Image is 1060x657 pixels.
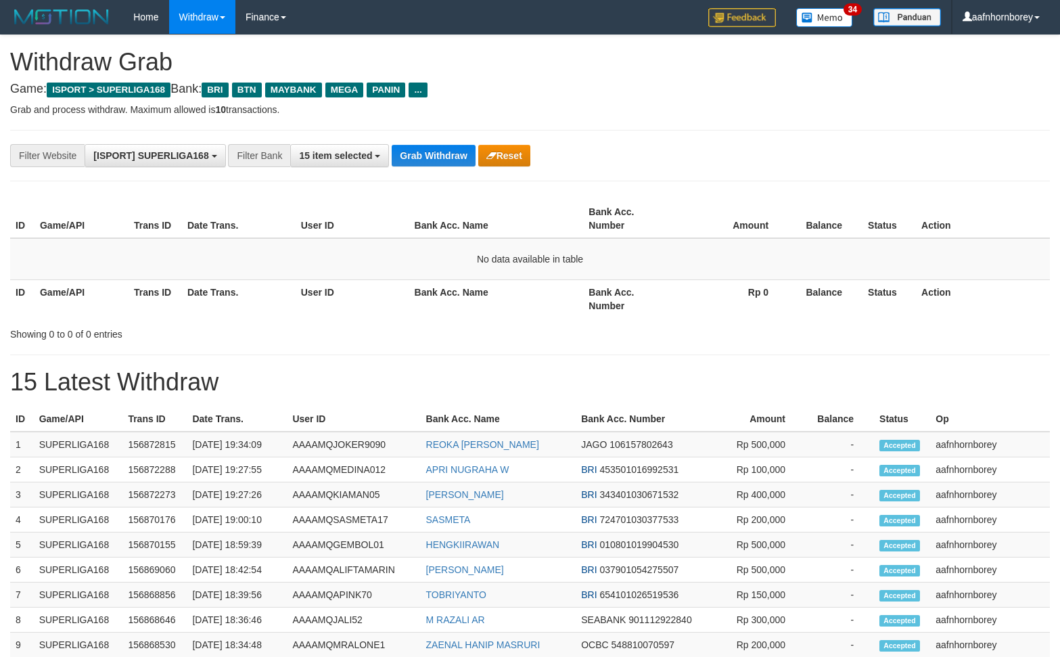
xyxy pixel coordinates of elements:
th: User ID [287,407,420,432]
td: - [806,583,874,608]
td: Rp 300,000 [706,608,806,633]
td: Rp 500,000 [706,533,806,558]
td: [DATE] 18:36:46 [187,608,287,633]
td: AAAAMQJALI52 [287,608,420,633]
td: AAAAMQGEMBOL01 [287,533,420,558]
td: AAAAMQJOKER9090 [287,432,420,457]
span: BRI [581,514,597,525]
span: Copy 037901054275507 to clipboard [599,564,678,575]
td: No data available in table [10,238,1050,280]
th: Game/API [34,200,129,238]
th: Action [916,279,1050,318]
th: Balance [789,200,862,238]
th: Status [862,279,916,318]
th: Trans ID [129,279,182,318]
span: Copy 548810070597 to clipboard [612,639,674,650]
th: Amount [677,200,789,238]
th: Bank Acc. Name [409,279,584,318]
span: 15 item selected [299,150,372,161]
td: AAAAMQMEDINA012 [287,457,420,482]
span: 34 [844,3,862,16]
strong: 10 [215,104,226,115]
img: panduan.png [873,8,941,26]
td: SUPERLIGA168 [34,457,123,482]
td: aafnhornborey [930,583,1050,608]
td: [DATE] 18:59:39 [187,533,287,558]
button: Reset [478,145,530,166]
span: [ISPORT] SUPERLIGA168 [93,150,208,161]
td: aafnhornborey [930,432,1050,457]
span: Copy 010801019904530 to clipboard [599,539,678,550]
td: Rp 200,000 [706,507,806,533]
td: - [806,482,874,507]
td: [DATE] 19:27:26 [187,482,287,507]
a: M RAZALI AR [426,614,485,625]
td: 156868856 [122,583,187,608]
td: - [806,432,874,457]
td: SUPERLIGA168 [34,583,123,608]
td: - [806,507,874,533]
td: aafnhornborey [930,533,1050,558]
td: - [806,558,874,583]
td: 4 [10,507,34,533]
td: - [806,608,874,633]
td: 156869060 [122,558,187,583]
span: Copy 343401030671532 to clipboard [599,489,678,500]
td: AAAAMQAPINK70 [287,583,420,608]
th: Balance [789,279,862,318]
a: ZAENAL HANIP MASRURI [426,639,540,650]
span: PANIN [367,83,405,97]
th: ID [10,200,34,238]
td: AAAAMQKIAMAN05 [287,482,420,507]
span: Accepted [879,640,920,652]
div: Filter Bank [228,144,290,167]
td: 3 [10,482,34,507]
td: SUPERLIGA168 [34,507,123,533]
p: Grab and process withdraw. Maximum allowed is transactions. [10,103,1050,116]
td: aafnhornborey [930,608,1050,633]
span: SEABANK [581,614,626,625]
td: 156872288 [122,457,187,482]
th: Trans ID [122,407,187,432]
td: SUPERLIGA168 [34,432,123,457]
a: REOKA [PERSON_NAME] [426,439,539,450]
a: [PERSON_NAME] [426,564,504,575]
td: Rp 100,000 [706,457,806,482]
th: Op [930,407,1050,432]
td: 8 [10,608,34,633]
span: ... [409,83,427,97]
th: Game/API [34,279,129,318]
td: 156870176 [122,507,187,533]
th: User ID [296,279,409,318]
button: 15 item selected [290,144,389,167]
th: Date Trans. [187,407,287,432]
td: Rp 500,000 [706,558,806,583]
span: Accepted [879,465,920,476]
td: Rp 500,000 [706,432,806,457]
span: Copy 654101026519536 to clipboard [599,589,678,600]
a: [PERSON_NAME] [426,489,504,500]
td: AAAAMQSASMETA17 [287,507,420,533]
td: [DATE] 18:42:54 [187,558,287,583]
td: 156868646 [122,608,187,633]
span: MAYBANK [265,83,322,97]
img: Button%20Memo.svg [796,8,853,27]
td: - [806,457,874,482]
span: Copy 724701030377533 to clipboard [599,514,678,525]
td: 156872273 [122,482,187,507]
th: Bank Acc. Name [409,200,584,238]
a: HENGKIIRAWAN [426,539,500,550]
span: ISPORT > SUPERLIGA168 [47,83,170,97]
span: BRI [581,589,597,600]
td: aafnhornborey [930,507,1050,533]
span: BRI [581,564,597,575]
span: BRI [581,539,597,550]
td: 6 [10,558,34,583]
td: 5 [10,533,34,558]
button: Grab Withdraw [392,145,475,166]
span: Accepted [879,440,920,451]
td: AAAAMQALIFTAMARIN [287,558,420,583]
td: SUPERLIGA168 [34,533,123,558]
span: JAGO [581,439,607,450]
td: [DATE] 19:27:55 [187,457,287,482]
